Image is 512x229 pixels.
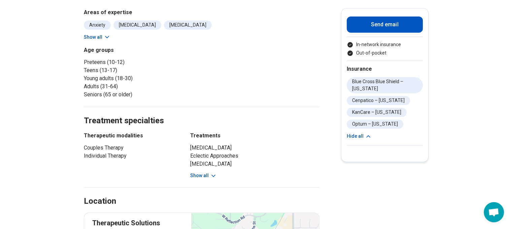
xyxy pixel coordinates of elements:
li: Seniors (65 or older) [84,91,199,99]
li: Cenpatico – [US_STATE] [347,96,410,105]
li: [MEDICAL_DATA] [190,160,319,168]
h3: Treatments [190,132,319,140]
ul: Payment options [347,41,423,57]
h2: Treatment specialties [84,99,319,127]
li: KanCare – [US_STATE] [347,108,407,117]
li: Couples Therapy [84,144,178,152]
h3: Therapeutic modalities [84,132,178,140]
li: Individual Therapy [84,152,178,160]
button: Hide all [347,133,372,140]
li: Anxiety [84,21,111,30]
li: Eclectic Approaches [190,152,319,160]
h3: Age groups [84,46,199,54]
h3: Areas of expertise [84,8,319,17]
li: [MEDICAL_DATA] [190,144,319,152]
h2: Location [84,196,116,207]
li: Adults (31-64) [84,83,199,91]
li: In-network insurance [347,41,423,48]
li: Optum – [US_STATE] [347,120,403,129]
button: Show all [190,172,217,179]
li: Out-of-pocket [347,50,423,57]
p: Therapeutic Solutions [92,218,183,228]
li: [MEDICAL_DATA] [113,21,161,30]
h2: Insurance [347,65,423,73]
button: Show all [84,34,110,41]
li: Blue Cross Blue Shield – [US_STATE] [347,77,423,93]
li: Young adults (18-30) [84,74,199,83]
button: Send email [347,17,423,33]
div: Open chat [484,202,504,222]
li: Teens (13-17) [84,66,199,74]
li: Preteens (10-12) [84,58,199,66]
li: [MEDICAL_DATA] [164,21,212,30]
